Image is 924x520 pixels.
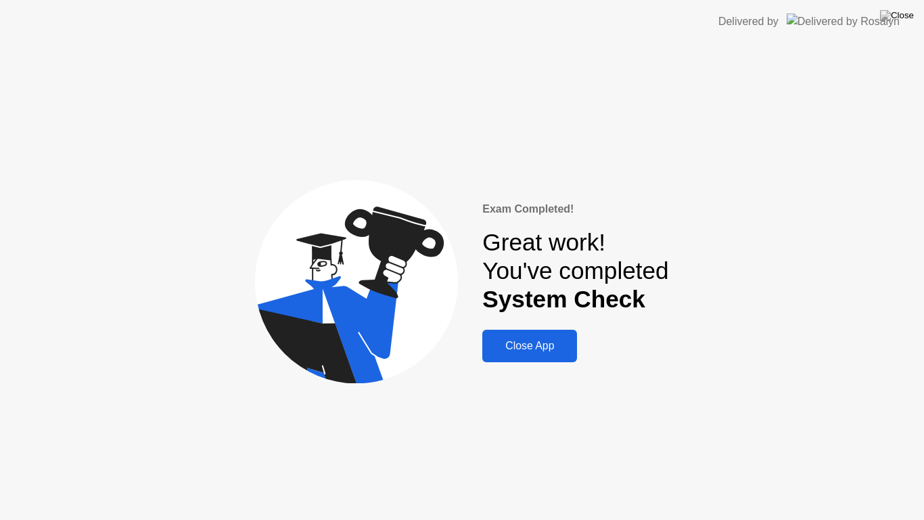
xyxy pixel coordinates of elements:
img: Delivered by Rosalyn [787,14,900,29]
b: System Check [482,286,645,312]
div: Close App [486,340,573,352]
img: Close [880,10,914,21]
div: Delivered by [718,14,779,30]
div: Great work! You've completed [482,228,668,314]
button: Close App [482,330,577,362]
div: Exam Completed! [482,201,668,217]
